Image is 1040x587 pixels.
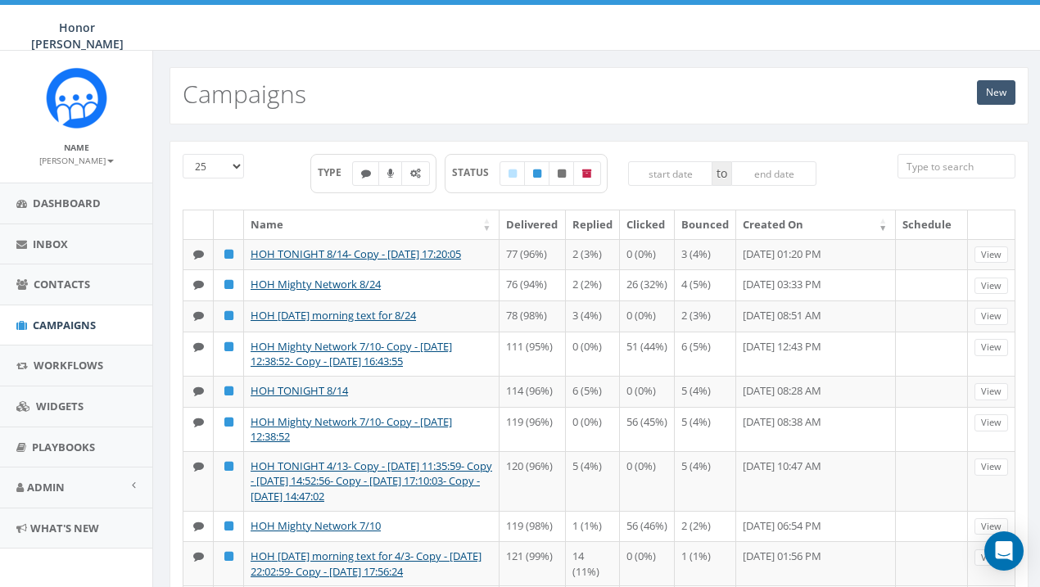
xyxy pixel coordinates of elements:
[898,154,1016,178] input: Type to search
[675,210,736,239] th: Bounced
[387,169,394,178] i: Ringless Voice Mail
[500,451,565,511] td: 120 (96%)
[378,161,403,186] label: Ringless Voice Mail
[974,383,1008,400] a: View
[620,407,675,451] td: 56 (45%)
[251,277,381,291] a: HOH Mighty Network 8/24
[251,518,381,533] a: HOH Mighty Network 7/10
[974,549,1008,567] a: View
[500,300,565,332] td: 78 (98%)
[500,239,565,270] td: 77 (96%)
[675,451,736,511] td: 5 (4%)
[33,196,101,210] span: Dashboard
[566,511,620,542] td: 1 (1%)
[566,407,620,451] td: 0 (0%)
[712,161,731,186] span: to
[566,451,620,511] td: 5 (4%)
[224,551,233,562] i: Published
[736,332,896,376] td: [DATE] 12:43 PM
[675,239,736,270] td: 3 (4%)
[64,142,89,153] small: Name
[558,169,566,178] i: Unpublished
[620,541,675,585] td: 0 (0%)
[193,551,204,562] i: Text SMS
[573,161,601,186] label: Archived
[251,246,461,261] a: HOH TONIGHT 8/14- Copy - [DATE] 17:20:05
[974,278,1008,295] a: View
[224,279,233,290] i: Published
[27,480,65,494] span: Admin
[736,210,896,239] th: Created On: activate to sort column ascending
[675,511,736,542] td: 2 (2%)
[566,541,620,585] td: 14 (11%)
[974,518,1008,535] a: View
[549,161,575,186] label: Unpublished
[500,407,565,451] td: 119 (96%)
[977,80,1015,105] a: New
[984,531,1024,571] div: Open Intercom Messenger
[533,169,541,178] i: Published
[193,386,204,396] i: Text SMS
[736,511,896,542] td: [DATE] 06:54 PM
[736,239,896,270] td: [DATE] 01:20 PM
[224,521,233,531] i: Published
[32,440,95,454] span: Playbooks
[500,511,565,542] td: 119 (98%)
[509,169,517,178] i: Draft
[352,161,380,186] label: Text SMS
[30,521,99,535] span: What's New
[524,161,550,186] label: Published
[974,308,1008,325] a: View
[620,300,675,332] td: 0 (0%)
[566,332,620,376] td: 0 (0%)
[566,239,620,270] td: 2 (3%)
[251,383,348,398] a: HOH TONIGHT 8/14
[974,246,1008,264] a: View
[39,152,114,167] a: [PERSON_NAME]
[224,249,233,260] i: Published
[500,541,565,585] td: 121 (99%)
[224,461,233,472] i: Published
[193,341,204,352] i: Text SMS
[974,339,1008,356] a: View
[401,161,430,186] label: Automated Message
[675,376,736,407] td: 5 (4%)
[251,414,452,445] a: HOH Mighty Network 7/10- Copy - [DATE] 12:38:52
[193,461,204,472] i: Text SMS
[34,358,103,373] span: Workflows
[251,308,416,323] a: HOH [DATE] morning text for 8/24
[731,161,816,186] input: end date
[33,237,68,251] span: Inbox
[736,541,896,585] td: [DATE] 01:56 PM
[566,300,620,332] td: 3 (4%)
[452,165,500,179] span: STATUS
[500,161,526,186] label: Draft
[736,451,896,511] td: [DATE] 10:47 AM
[193,279,204,290] i: Text SMS
[566,376,620,407] td: 6 (5%)
[675,269,736,300] td: 4 (5%)
[620,239,675,270] td: 0 (0%)
[46,67,107,129] img: Rally_Corp_Icon_1.png
[896,210,968,239] th: Schedule
[224,417,233,427] i: Published
[251,458,492,503] a: HOH TONIGHT 4/13- Copy - [DATE] 11:35:59- Copy - [DATE] 14:52:56- Copy - [DATE] 17:10:03- Copy - ...
[251,339,452,369] a: HOH Mighty Network 7/10- Copy - [DATE] 12:38:52- Copy - [DATE] 16:43:55
[675,300,736,332] td: 2 (3%)
[675,332,736,376] td: 6 (5%)
[193,249,204,260] i: Text SMS
[736,376,896,407] td: [DATE] 08:28 AM
[500,269,565,300] td: 76 (94%)
[193,310,204,321] i: Text SMS
[193,417,204,427] i: Text SMS
[224,386,233,396] i: Published
[500,332,565,376] td: 111 (95%)
[620,269,675,300] td: 26 (32%)
[675,407,736,451] td: 5 (4%)
[675,541,736,585] td: 1 (1%)
[620,511,675,542] td: 56 (46%)
[736,269,896,300] td: [DATE] 03:33 PM
[500,210,565,239] th: Delivered
[620,376,675,407] td: 0 (0%)
[193,521,204,531] i: Text SMS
